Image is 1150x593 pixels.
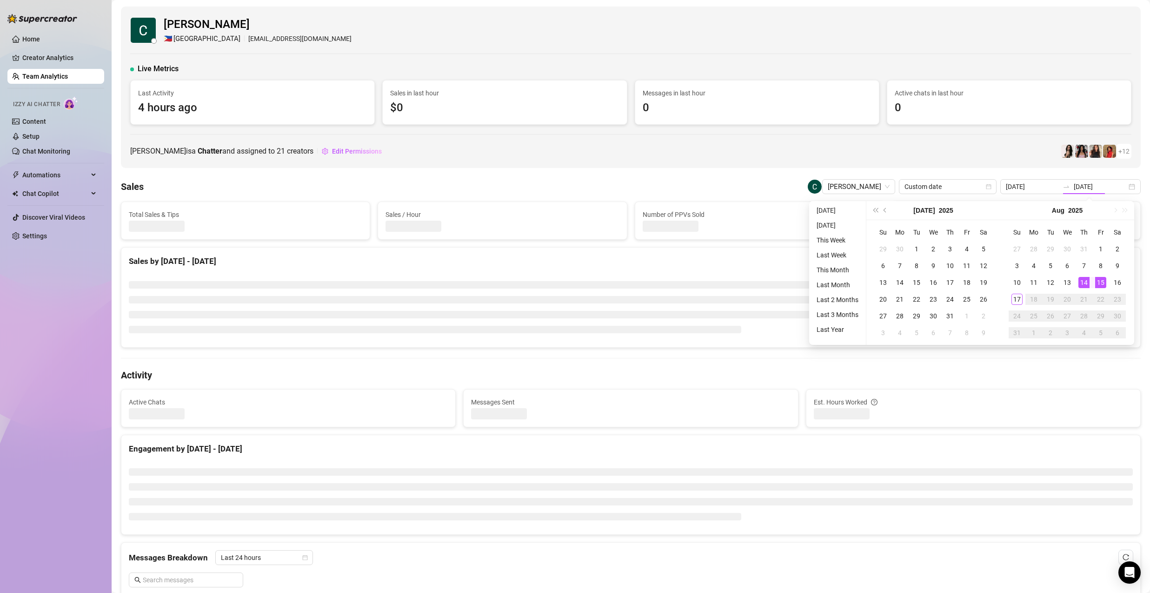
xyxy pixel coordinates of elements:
h4: Sales [121,180,144,193]
span: swap-right [1063,183,1070,190]
a: Content [22,118,46,125]
span: Last 24 hours [221,551,307,565]
img: logo-BBDzfeDw.svg [7,14,77,23]
span: Messages in last hour [643,88,871,98]
h4: Activity [121,369,1141,382]
span: Custom date [904,180,991,194]
a: Creator Analytics [22,50,97,65]
img: ChloeLove [1061,145,1074,158]
span: 4 hours ago [138,99,367,117]
img: Cecil Capuchino [131,18,156,43]
div: Messages Breakdown [129,550,1133,565]
div: Open Intercom Messenger [1118,561,1141,584]
span: Chats with sales [899,209,1133,220]
a: Settings [22,232,47,240]
span: to [1063,183,1070,190]
span: [PERSON_NAME] is a and assigned to creators [130,145,313,157]
span: Chat Copilot [22,186,88,201]
span: $0 [390,99,619,117]
a: Team Analytics [22,73,68,80]
span: Sales / Hour [386,209,619,220]
span: Active chats in last hour [895,88,1123,98]
span: Edit Permissions [332,148,382,155]
span: Cecil Capuchino [828,180,890,194]
a: Home [22,35,40,43]
span: [PERSON_NAME] [164,16,352,34]
input: End date [1074,182,1127,192]
span: 0 [643,99,871,117]
img: Chat Copilot [12,190,18,197]
input: Search messages [143,575,238,585]
img: diandradelgado [1089,145,1102,158]
input: Start date [1006,182,1059,192]
span: calendar [986,184,991,189]
a: Chat Monitoring [22,148,70,155]
span: Automations [22,168,88,182]
img: Cecil Capuchino [808,180,822,194]
span: Active Chats [129,397,448,407]
span: Sales in last hour [390,88,619,98]
span: Total Sales & Tips [129,209,362,220]
div: Engagement by [DATE] - [DATE] [129,443,1133,455]
span: calendar [302,555,308,560]
span: 🇵🇭 [164,34,173,45]
img: empress.venus [1075,145,1088,158]
span: Last Activity [138,88,367,98]
span: setting [322,148,328,155]
span: 0 [895,99,1123,117]
a: Discover Viral Videos [22,214,85,221]
span: Number of PPVs Sold [643,209,876,220]
span: Messages Sent [471,397,790,407]
span: + 12 [1118,146,1130,156]
span: thunderbolt [12,171,20,179]
span: search [134,577,141,583]
div: Sales by [DATE] - [DATE] [129,255,1133,268]
span: 21 [277,147,285,155]
img: AI Chatter [64,96,78,110]
img: bellatendresse [1103,145,1116,158]
div: Est. Hours Worked [814,397,1133,407]
b: Chatter [198,147,222,155]
span: Live Metrics [138,63,179,74]
span: reload [1123,554,1129,560]
div: [EMAIL_ADDRESS][DOMAIN_NAME] [164,34,352,45]
a: Setup [22,133,40,140]
span: [GEOGRAPHIC_DATA] [173,34,240,45]
button: Edit Permissions [321,144,382,159]
span: question-circle [871,397,877,407]
span: Izzy AI Chatter [13,100,60,109]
